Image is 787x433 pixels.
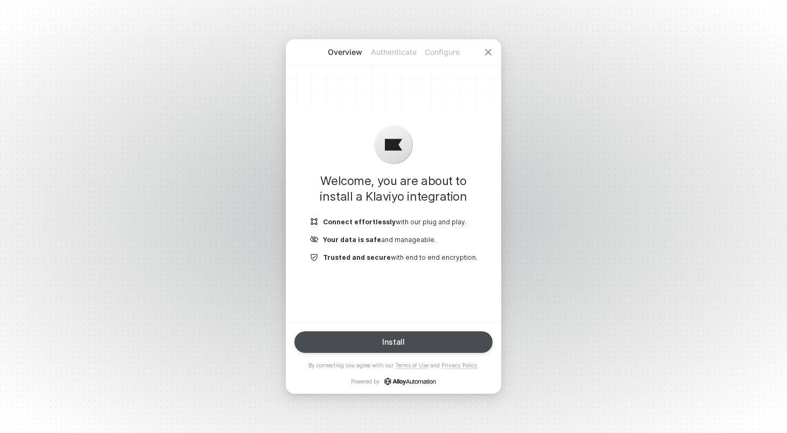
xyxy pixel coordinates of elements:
p: Powered by [351,378,436,385]
img: icon [310,217,319,226]
b: Connect effortlessly [323,218,396,226]
p: with end to end encryption. [323,253,477,262]
p: Authenticate [369,47,418,58]
h1: Welcome, you are about to install a Klaviyo integration [303,173,484,204]
b: Your data is safe [323,236,381,244]
b: Trusted and secure [323,253,391,261]
p: with our plug and play. [323,217,467,226]
p: Overview [321,47,369,58]
a: Privacy Policy [441,362,477,369]
div: Install [382,338,405,346]
button: Install [294,331,493,353]
p: and manageable. [323,235,436,244]
span: icon-close [484,48,493,56]
img: icon [385,136,402,153]
p: Configure [418,47,466,58]
a: Terms of Use [395,362,428,369]
a: icon-success [384,378,436,385]
img: icon [310,253,319,262]
img: icon [310,235,319,244]
p: By connecting you agree with our and . [308,361,479,369]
